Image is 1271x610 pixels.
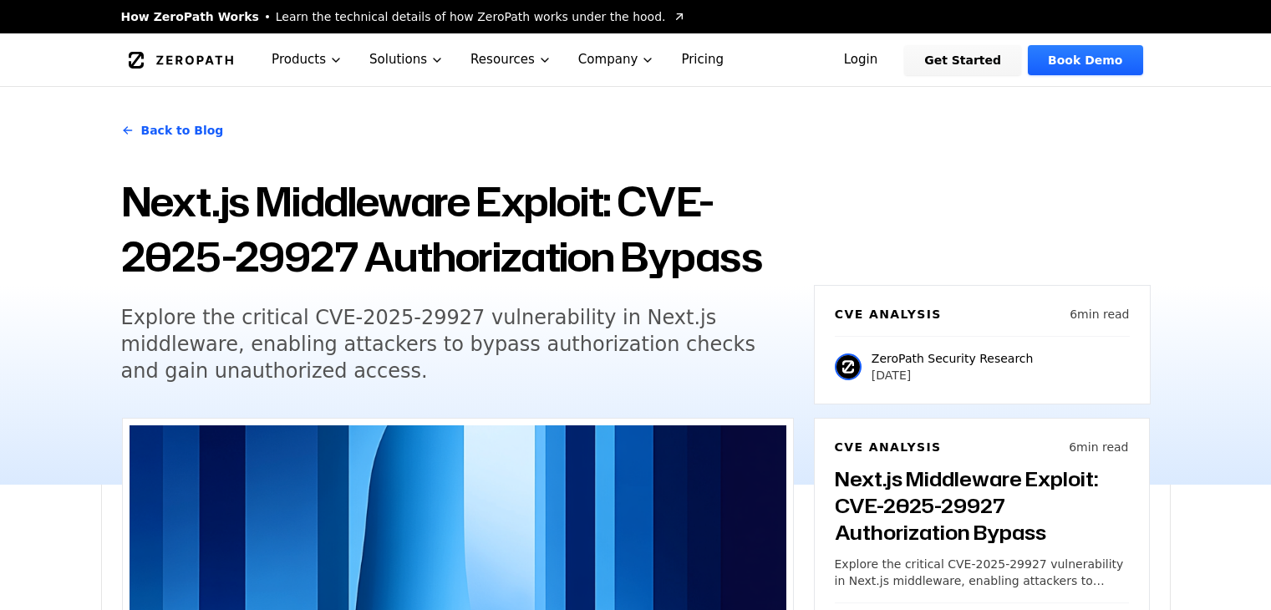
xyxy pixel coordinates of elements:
p: 6 min read [1070,306,1129,323]
a: Pricing [668,33,737,86]
a: Get Started [904,45,1021,75]
button: Products [258,33,356,86]
img: ZeroPath Security Research [835,353,862,380]
button: Solutions [356,33,457,86]
h6: CVE Analysis [835,439,942,455]
p: [DATE] [872,367,1034,384]
a: Back to Blog [121,107,224,154]
span: Learn the technical details of how ZeroPath works under the hood. [276,8,666,25]
h5: Explore the critical CVE-2025-29927 vulnerability in Next.js middleware, enabling attackers to by... [121,304,763,384]
span: How ZeroPath Works [121,8,259,25]
a: How ZeroPath WorksLearn the technical details of how ZeroPath works under the hood. [121,8,686,25]
a: Book Demo [1028,45,1142,75]
p: ZeroPath Security Research [872,350,1034,367]
a: Login [824,45,898,75]
button: Company [565,33,669,86]
p: 6 min read [1069,439,1128,455]
nav: Global [101,33,1171,86]
h6: CVE Analysis [835,306,942,323]
h1: Next.js Middleware Exploit: CVE-2025-29927 Authorization Bypass [121,174,794,284]
button: Resources [457,33,565,86]
p: Explore the critical CVE-2025-29927 vulnerability in Next.js middleware, enabling attackers to by... [835,556,1129,589]
h3: Next.js Middleware Exploit: CVE-2025-29927 Authorization Bypass [835,465,1129,546]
